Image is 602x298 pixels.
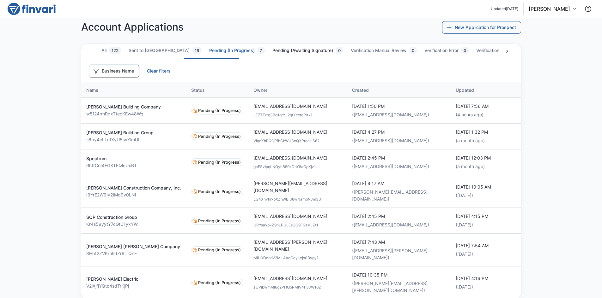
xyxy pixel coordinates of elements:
a: Spectrum [86,156,106,161]
span: 0 [336,48,343,53]
button: Verification Error [424,44,469,57]
button: Pending (In Progress) [209,44,265,57]
a: [PERSON_NAME] Electric [86,276,138,282]
p: V2iXjfjYQto4sdTrKjPj [86,283,138,289]
p: 2 days ago [352,103,429,110]
span: Pending (In Progress) [196,218,243,224]
p: RhffCoI4FGXTEQleUxBT [86,162,137,169]
a: [PERSON_NAME] Building Group [86,130,154,135]
p: I9YrE2W9Iy2IMq9v0LNl [86,191,181,198]
span: zUPibwmMl6g2PHQ5RMlV4F3JW162 [253,285,321,289]
button: Pending (Awaiting Signature) [272,44,343,57]
p: [EMAIL_ADDRESS][DOMAIN_NAME] [253,275,327,282]
p: a month ago [456,129,488,136]
p: [EMAIL_ADDRESS][DOMAIN_NAME] [253,103,327,110]
p: s6by4cLLnfXyU5svYlmUL [86,136,154,143]
p: Kr4s59yytY7cGtC1yxYW [86,221,138,228]
p: 2 months ago [352,129,429,136]
p: [EMAIL_ADDRESS][DOMAIN_NAME] [253,213,327,220]
p: ( a month ago ) [456,137,488,144]
p: ( [DATE] ) [456,251,489,258]
p: [PERSON_NAME] [529,5,570,13]
a: [PERSON_NAME] Building Company [86,104,161,109]
p: ( [EMAIL_ADDRESS][DOMAIN_NAME] ) [352,111,429,118]
a: [PERSON_NAME] Construction Company, Inc. [86,185,181,190]
span: gcFSvIpqLNQyhB59kDnY8aGpKjz1 [253,164,316,169]
img: logo [8,3,56,15]
p: ( [DATE] ) [456,221,488,228]
button: All [101,44,121,57]
button: Business Name [89,64,139,78]
p: 2 months ago [456,213,488,220]
p: ( [PERSON_NAME][EMAIL_ADDRESS][PERSON_NAME][DOMAIN_NAME] ) [352,280,446,294]
p: ( [DATE] ) [456,192,491,199]
span: git revision 77c25a7c4 [491,6,518,12]
p: ( [DATE] ) [456,283,488,290]
button: New Application for Prospect [442,21,521,34]
p: 2 months ago [352,180,446,187]
p: [PERSON_NAME][EMAIL_ADDRESS][DOMAIN_NAME] [253,180,342,194]
button: [PERSON_NAME] [529,5,577,13]
p: a month ago [352,155,429,161]
span: 0 [461,48,469,53]
button: Clear filters [144,65,173,77]
p: 4 hours ago [456,103,489,110]
p: ( [EMAIL_ADDRESS][PERSON_NAME][DOMAIN_NAME] ) [352,247,446,261]
p: a month ago [456,155,491,161]
p: [EMAIL_ADDRESS][PERSON_NAME][DOMAIN_NAME] [253,239,342,253]
span: JE7TTxrg3Bg1grYL2qtXcxtqRXk1 [253,113,313,117]
button: Verification Manual Review [351,44,417,57]
span: Pending (In Progress) [196,188,243,195]
p: 2 months ago [456,242,489,249]
p: SHh12ZVKrh9JZr9TiQnE [86,250,180,257]
span: Business Name [102,67,134,75]
button: Sent to [GEOGRAPHIC_DATA] [129,44,202,57]
th: Name [81,83,186,98]
th: Updated [451,83,511,98]
span: Pending (In Progress) [196,107,243,114]
p: w5f24rmRqxTteoKEw48Wg [86,110,161,117]
span: URYsaypkZ9hLPUuEsQG9FQzKLZt1 [253,223,318,227]
p: 2 months ago [352,239,446,246]
p: 4 months ago [352,272,446,278]
span: 16 [192,48,202,53]
p: ( [EMAIL_ADDRESS][DOMAIN_NAME] ) [352,137,429,144]
span: Pending (In Progress) [196,247,243,253]
button: Verification Success [476,44,531,57]
p: [EMAIL_ADDRESS][DOMAIN_NAME] [253,155,327,161]
th: Status [186,83,248,98]
p: 3 months ago [456,275,488,282]
p: 2 months ago [456,184,491,190]
span: VIqoXhRQQPfhGhWU3cQYProeHS62 [253,138,319,143]
span: 0 [409,48,417,53]
p: [EMAIL_ADDRESS][DOMAIN_NAME] [253,129,327,136]
button: Contact Support [582,3,594,15]
th: Created [347,83,451,98]
p: ( [EMAIL_ADDRESS][DOMAIN_NAME] ) [352,221,429,228]
p: 2 months ago [352,213,429,220]
p: ( [PERSON_NAME][EMAIL_ADDRESS][DOMAIN_NAME] ) [352,189,446,202]
span: Pending (In Progress) [196,279,243,286]
span: MIU0DobnV2MLAAcGayLejx0Bvgy1 [253,255,319,260]
a: SQP Construction Group [86,214,137,220]
span: Pending (In Progress) [196,133,243,139]
p: ( 4 hours ago ) [456,111,489,118]
span: EG4XhvhrxbXZnWBi38wNambNJm33 [253,197,321,202]
span: 122 [109,48,121,53]
span: 7 [257,48,265,53]
th: Owner [248,83,347,98]
a: [PERSON_NAME] [PERSON_NAME] Company [86,244,180,249]
span: Pending (In Progress) [196,159,243,165]
p: ( a month ago ) [456,163,491,170]
p: ( [EMAIL_ADDRESS][DOMAIN_NAME] ) [352,163,429,170]
h4: Account Applications [81,21,435,33]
